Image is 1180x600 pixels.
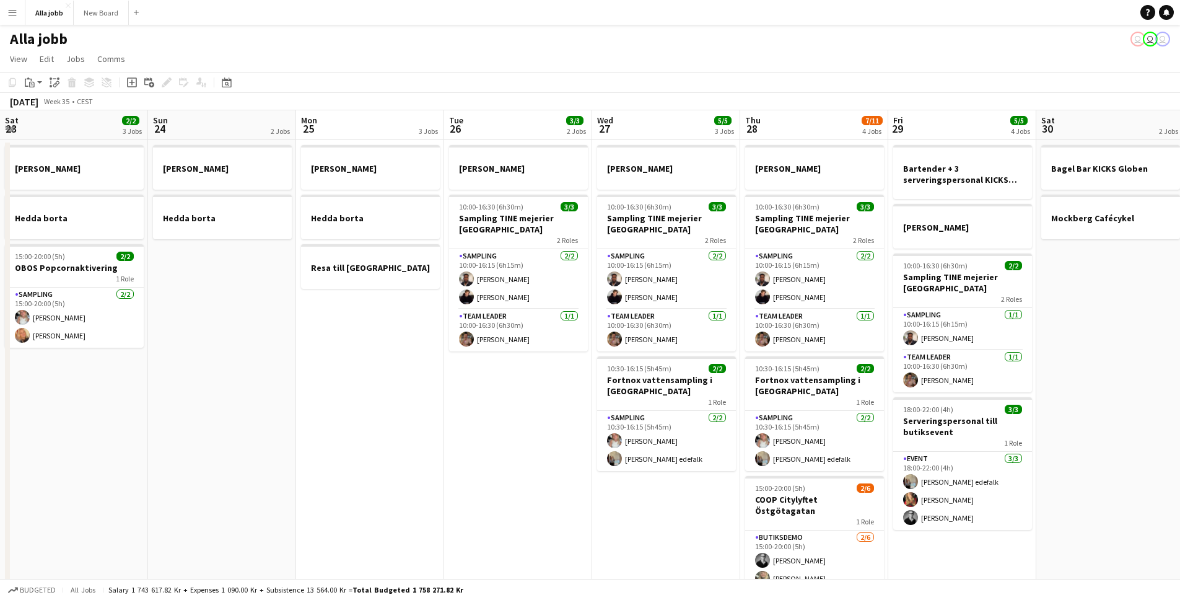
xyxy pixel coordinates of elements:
span: View [10,53,27,64]
span: 25 [299,121,317,136]
span: 26 [447,121,463,136]
span: Sun [153,115,168,126]
h3: Sampling TINE mejerier [GEOGRAPHIC_DATA] [449,213,588,235]
app-job-card: [PERSON_NAME] [5,145,144,190]
app-card-role: Sampling2/210:30-16:15 (5h45m)[PERSON_NAME][PERSON_NAME] edefalk [597,411,736,471]
h3: Hedda borta [153,213,292,224]
h3: Serveringspersonal till butiksevent [893,415,1032,438]
a: View [5,51,32,67]
span: 23 [3,121,19,136]
span: 2 Roles [705,236,726,245]
h3: [PERSON_NAME] [153,163,292,174]
app-job-card: Hedda borta [153,195,292,239]
span: 1 Role [1004,438,1022,448]
span: 15:00-20:00 (5h) [755,483,805,493]
app-job-card: Hedda borta [301,195,440,239]
h1: Alla jobb [10,30,68,48]
span: 10:30-16:15 (5h45m) [607,364,671,373]
span: Edit [40,53,54,64]
app-card-role: Sampling2/210:00-16:15 (6h15m)[PERSON_NAME][PERSON_NAME] [449,249,588,309]
div: 3 Jobs [715,126,734,136]
span: All jobs [68,585,98,594]
app-job-card: Mockberg Cafécykel [1041,195,1180,239]
span: Mon [301,115,317,126]
h3: Hedda borta [5,213,144,224]
a: Edit [35,51,59,67]
app-card-role: Team Leader1/110:00-16:30 (6h30m)[PERSON_NAME] [449,309,588,351]
span: Comms [97,53,125,64]
app-user-avatar: Stina Dahl [1155,32,1170,46]
app-user-avatar: Emil Hasselberg [1130,32,1145,46]
span: 29 [891,121,903,136]
span: 3/3 [709,202,726,211]
h3: [PERSON_NAME] [5,163,144,174]
h3: [PERSON_NAME] [745,163,884,174]
span: 1 Role [708,397,726,407]
app-job-card: 10:30-16:15 (5h45m)2/2Fortnox vattensampling i [GEOGRAPHIC_DATA]1 RoleSampling2/210:30-16:15 (5h4... [597,356,736,471]
app-job-card: 10:00-16:30 (6h30m)2/2Sampling TINE mejerier [GEOGRAPHIC_DATA]2 RolesSampling1/110:00-16:15 (6h15... [893,254,1032,392]
span: 2 Roles [1001,294,1022,304]
app-card-role: Team Leader1/110:00-16:30 (6h30m)[PERSON_NAME] [893,350,1032,392]
span: 10:00-16:30 (6h30m) [903,261,968,270]
div: 2 Jobs [567,126,586,136]
app-card-role: Sampling2/215:00-20:00 (5h)[PERSON_NAME][PERSON_NAME] [5,288,144,348]
span: Total Budgeted 1 758 271.82 kr [352,585,463,594]
app-job-card: 18:00-22:00 (4h)3/3Serveringspersonal till butiksevent1 RoleEvent3/318:00-22:00 (4h)[PERSON_NAME]... [893,397,1032,530]
span: 30 [1039,121,1055,136]
h3: Fortnox vattensampling i [GEOGRAPHIC_DATA] [745,374,884,397]
span: 5/5 [1010,116,1028,125]
span: Wed [597,115,613,126]
span: 28 [743,121,761,136]
span: 2/2 [122,116,139,125]
div: [PERSON_NAME] [449,145,588,190]
span: 18:00-22:00 (4h) [903,405,953,414]
app-card-role: Sampling2/210:00-16:15 (6h15m)[PERSON_NAME][PERSON_NAME] [597,249,736,309]
div: 15:00-20:00 (5h)2/2OBOS Popcornaktivering1 RoleSampling2/215:00-20:00 (5h)[PERSON_NAME][PERSON_NAME] [5,244,144,348]
button: Alla jobb [25,1,74,25]
span: 2 Roles [853,236,874,245]
app-card-role: Team Leader1/110:00-16:30 (6h30m)[PERSON_NAME] [745,309,884,351]
span: Tue [449,115,463,126]
span: 2/2 [116,252,134,261]
app-job-card: [PERSON_NAME] [597,145,736,190]
span: 15:00-20:00 (5h) [15,252,65,261]
span: Week 35 [41,97,72,106]
app-job-card: 10:00-16:30 (6h30m)3/3Sampling TINE mejerier [GEOGRAPHIC_DATA]2 RolesSampling2/210:00-16:15 (6h15... [597,195,736,351]
span: 2/2 [857,364,874,373]
div: 2 Jobs [271,126,290,136]
app-job-card: Resa till [GEOGRAPHIC_DATA] [301,244,440,289]
h3: OBOS Popcornaktivering [5,262,144,273]
app-job-card: 10:00-16:30 (6h30m)3/3Sampling TINE mejerier [GEOGRAPHIC_DATA]2 RolesSampling2/210:00-16:15 (6h15... [449,195,588,351]
div: 3 Jobs [419,126,438,136]
span: 5/5 [714,116,732,125]
span: 3/3 [857,202,874,211]
span: 2/6 [857,483,874,493]
h3: Fortnox vattensampling i [GEOGRAPHIC_DATA] [597,374,736,397]
app-job-card: 10:00-16:30 (6h30m)3/3Sampling TINE mejerier [GEOGRAPHIC_DATA]2 RolesSampling2/210:00-16:15 (6h15... [745,195,884,351]
div: CEST [77,97,93,106]
app-card-role: Team Leader1/110:00-16:30 (6h30m)[PERSON_NAME] [597,309,736,351]
span: 1 Role [856,397,874,407]
span: Budgeted [20,586,56,594]
h3: [PERSON_NAME] [449,163,588,174]
div: 4 Jobs [1011,126,1030,136]
a: Jobs [61,51,90,67]
div: [DATE] [10,95,38,108]
div: 10:30-16:15 (5h45m)2/2Fortnox vattensampling i [GEOGRAPHIC_DATA]1 RoleSampling2/210:30-16:15 (5h4... [745,356,884,471]
app-job-card: [PERSON_NAME] [745,145,884,190]
span: 3/3 [1005,405,1022,414]
span: Sat [1041,115,1055,126]
app-job-card: [PERSON_NAME] [301,145,440,190]
span: 7/11 [862,116,883,125]
div: Bagel Bar KICKS Globen [1041,145,1180,190]
button: Budgeted [6,583,58,597]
